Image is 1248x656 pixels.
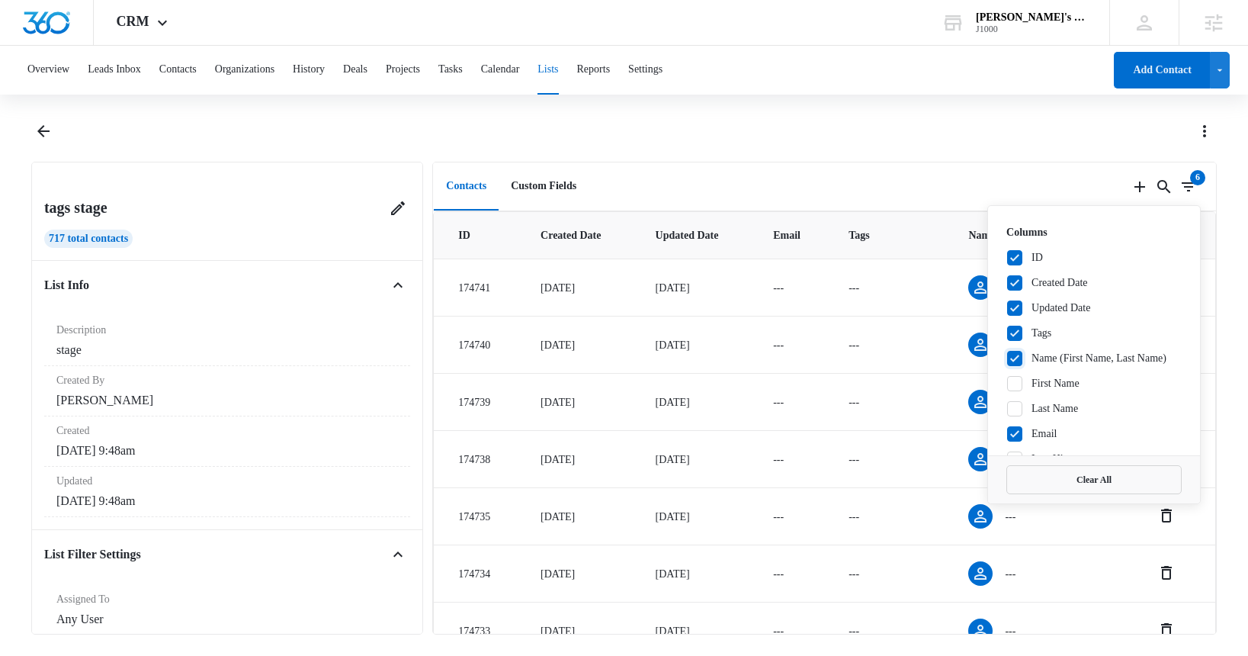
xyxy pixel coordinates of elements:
button: Actions [1192,119,1217,143]
label: Updated Date [1006,300,1182,316]
div: [DATE] [541,280,619,296]
button: Deals [343,46,367,95]
td: --- [830,545,950,602]
div: 174735 [458,509,504,525]
button: Settings [628,46,662,95]
button: Calendar [481,46,520,95]
label: First Name [1006,375,1182,391]
p: --- [1005,566,1015,582]
button: Close [386,542,410,567]
div: Created[DATE] 9:48am [44,416,410,467]
td: --- [830,430,950,487]
td: --- [830,487,950,545]
button: Filters [1176,175,1201,199]
div: 174734 [458,566,504,582]
div: [DATE] [541,394,619,410]
button: Back [31,119,55,143]
dd: [PERSON_NAME] [56,391,398,410]
h4: List Info [44,276,89,294]
div: Assigned ToAny User [44,585,410,635]
td: --- [830,316,950,373]
td: --- [830,259,950,316]
label: Last History [1006,451,1182,467]
span: Created Date [541,227,619,243]
div: [DATE] [541,566,619,582]
div: Created By[PERSON_NAME] [44,366,410,416]
div: [DATE] [541,623,619,639]
dd: [DATE] 9:48am [56,492,398,510]
button: Leads Inbox [88,46,141,95]
td: --- [830,373,950,430]
h2: tags stage [44,196,107,219]
div: 174738 [458,452,504,468]
td: --- [755,487,830,545]
button: Remove [1154,561,1179,585]
button: Remove [1154,503,1179,528]
div: 174741 [458,280,504,296]
button: Overview [27,46,69,95]
button: Projects [386,46,420,95]
span: CRM [117,14,149,30]
div: [DATE] [656,394,737,410]
button: Add [1128,175,1152,199]
div: account id [976,24,1087,34]
dt: Updated [56,473,398,489]
button: Contacts [159,46,197,95]
dt: Created [56,423,398,439]
dd: stage [56,341,398,359]
td: --- [755,259,830,316]
div: 174739 [458,394,504,410]
td: --- [755,545,830,602]
label: Created Date [1006,275,1182,291]
button: Search... [1152,175,1176,199]
span: ID [458,227,504,243]
label: Last Name [1006,400,1182,416]
button: Clear All [1006,465,1182,494]
button: Tasks [438,46,463,95]
div: [DATE] [656,509,737,525]
p: --- [1005,509,1015,525]
span: Updated Date [656,227,737,243]
div: Descriptionstage [44,316,410,366]
div: [DATE] [656,452,737,468]
td: --- [755,373,830,430]
p: --- [1005,623,1015,639]
button: Close [386,273,410,297]
div: [DATE] [656,280,737,296]
dd: [DATE] 9:48am [56,442,398,460]
span: Tags [849,227,932,243]
p: Columns [1006,224,1182,240]
dt: Created By [56,372,398,388]
td: --- [755,316,830,373]
div: [DATE] [656,337,737,353]
div: 174740 [458,337,504,353]
button: Remove [1154,618,1179,642]
div: [DATE] [541,337,619,353]
button: History [293,46,325,95]
div: [DATE] [656,623,737,639]
label: Tags [1006,325,1182,341]
div: 174733 [458,623,504,639]
div: 717 Total Contacts [44,230,133,248]
button: Lists [537,46,558,95]
button: Reports [577,46,611,95]
span: Name [968,227,1118,243]
div: Updated[DATE] 9:48am [44,467,410,517]
div: [DATE] [656,566,737,582]
button: Contacts [434,163,499,211]
button: Custom Fields [499,163,589,211]
div: 6 items [1190,170,1205,185]
button: Organizations [215,46,274,95]
div: account name [976,11,1087,24]
label: ID [1006,249,1182,265]
label: Name (First Name, Last Name) [1006,350,1182,366]
button: Add Contact [1114,52,1210,88]
div: [DATE] [541,509,619,525]
label: Email [1006,426,1182,442]
h4: List Filter Settings [44,545,141,564]
dd: Any User [56,610,398,629]
dt: Assigned To [56,591,398,607]
div: [DATE] [541,452,619,468]
td: --- [755,430,830,487]
span: Email [773,227,812,243]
